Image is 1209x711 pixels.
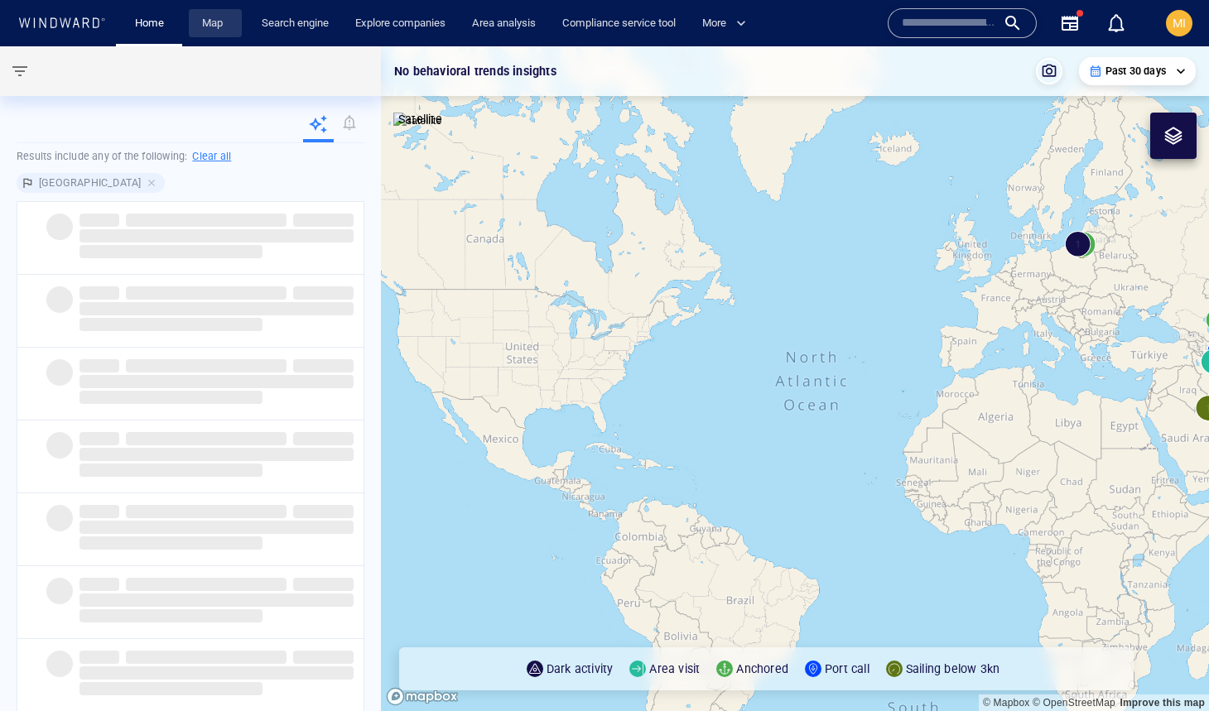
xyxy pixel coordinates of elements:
p: Past 30 days [1105,64,1166,79]
span: ‌ [293,505,354,518]
span: ‌ [79,375,354,388]
a: Mapbox [983,697,1029,709]
span: ‌ [79,245,263,258]
a: Map feedback [1120,697,1205,709]
span: ‌ [126,359,287,372]
span: ‌ [46,578,73,604]
span: ‌ [293,359,354,372]
button: Map [189,9,242,38]
span: ‌ [79,593,354,607]
span: ‌ [126,286,287,300]
span: ‌ [293,578,354,591]
span: MI [1173,17,1186,30]
span: ‌ [79,359,119,372]
p: Anchored [736,659,788,679]
div: [GEOGRAPHIC_DATA] [17,173,165,193]
div: Past 30 days [1089,64,1186,79]
a: Area analysis [465,9,542,38]
span: ‌ [79,536,263,550]
h6: Clear all [192,148,231,165]
span: ‌ [79,464,263,477]
button: MI [1163,7,1196,40]
span: ‌ [79,505,119,518]
span: ‌ [79,432,119,445]
span: ‌ [46,432,73,459]
a: OpenStreetMap [1033,697,1115,709]
span: ‌ [79,666,354,680]
a: Search engine [255,9,335,38]
p: Dark activity [547,659,614,679]
span: ‌ [126,578,287,591]
p: Sailing below 3kn [906,659,999,679]
span: ‌ [79,214,119,227]
span: ‌ [79,521,354,534]
h6: Results include any of the following: [17,143,364,170]
a: Home [128,9,171,38]
a: Explore companies [349,9,452,38]
span: ‌ [126,214,287,227]
p: Satellite [398,109,442,129]
button: More [696,9,760,38]
p: Port call [825,659,869,679]
span: ‌ [79,302,354,315]
span: ‌ [293,432,354,445]
iframe: Chat [1139,637,1197,699]
span: ‌ [46,359,73,386]
span: ‌ [293,214,354,227]
span: ‌ [79,578,119,591]
a: Map [195,9,235,38]
span: ‌ [126,432,287,445]
span: ‌ [79,682,263,695]
span: ‌ [79,286,119,300]
span: ‌ [79,609,263,622]
a: Compliance service tool [556,9,682,38]
p: No behavioral trends insights [394,61,556,81]
span: ‌ [293,651,354,664]
h6: [GEOGRAPHIC_DATA] [39,175,141,191]
span: ‌ [79,448,354,461]
button: Home [123,9,176,38]
span: ‌ [126,651,287,664]
span: ‌ [46,214,73,240]
a: Mapbox logo [386,687,459,706]
p: Area visit [649,659,700,679]
span: ‌ [79,391,263,404]
span: ‌ [46,505,73,531]
div: Notification center [1106,13,1126,33]
span: ‌ [46,286,73,313]
span: More [702,14,746,33]
span: ‌ [79,651,119,664]
span: ‌ [79,318,263,331]
canvas: Map [381,46,1209,711]
img: satellite [393,113,442,129]
span: ‌ [46,651,73,677]
span: ‌ [293,286,354,300]
span: ‌ [126,505,287,518]
span: ‌ [79,229,354,243]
